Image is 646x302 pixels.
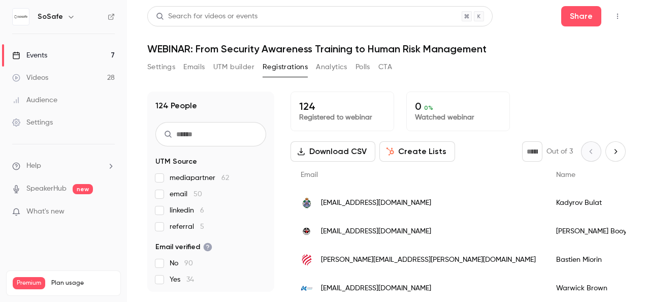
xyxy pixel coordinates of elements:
[415,100,501,112] p: 0
[26,184,67,194] a: SpeakerHub
[193,191,202,198] span: 50
[356,59,370,75] button: Polls
[605,141,626,162] button: Next page
[213,59,254,75] button: UTM builder
[299,112,385,123] p: Registered to webinar
[200,207,204,214] span: 6
[321,198,431,208] span: [EMAIL_ADDRESS][DOMAIN_NAME]
[301,282,313,294] img: karoonenergy.com
[12,117,53,128] div: Settings
[200,223,204,230] span: 5
[170,189,202,199] span: email
[38,12,63,22] h6: SoSafe
[184,260,193,267] span: 90
[561,6,601,26] button: Share
[51,279,114,287] span: Plan usage
[170,173,229,183] span: mediapartner
[378,59,392,75] button: CTA
[321,283,431,294] span: [EMAIL_ADDRESS][DOMAIN_NAME]
[170,222,204,232] span: referral
[556,171,575,178] span: Name
[155,157,197,167] span: UTM Source
[170,258,193,268] span: No
[301,197,313,209] img: police.qld.gov.au
[12,50,47,61] div: Events
[155,100,197,112] h1: 124 People
[316,59,347,75] button: Analytics
[13,277,45,289] span: Premium
[321,226,431,237] span: [EMAIL_ADDRESS][DOMAIN_NAME]
[299,100,385,112] p: 124
[155,242,212,252] span: Email verified
[321,255,536,265] span: [PERSON_NAME][EMAIL_ADDRESS][PERSON_NAME][DOMAIN_NAME]
[147,59,175,75] button: Settings
[13,9,29,25] img: SoSafe
[183,59,205,75] button: Emails
[301,171,318,178] span: Email
[290,141,375,162] button: Download CSV
[12,161,115,171] li: help-dropdown-opener
[26,161,41,171] span: Help
[263,59,308,75] button: Registrations
[546,146,573,157] p: Out of 3
[156,11,257,22] div: Search for videos or events
[12,73,48,83] div: Videos
[301,225,313,237] img: sa.uca.org.au
[170,205,204,216] span: linkedin
[26,206,64,217] span: What's new
[103,207,115,217] iframe: Noticeable Trigger
[424,104,433,111] span: 0 %
[73,184,93,194] span: new
[379,141,455,162] button: Create Lists
[221,174,229,182] span: 62
[301,254,313,266] img: webuildgroup.au
[12,95,57,105] div: Audience
[186,276,194,283] span: 34
[147,43,626,55] h1: WEBINAR: From Security Awareness Training to Human Risk Management
[415,112,501,123] p: Watched webinar
[170,275,194,285] span: Yes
